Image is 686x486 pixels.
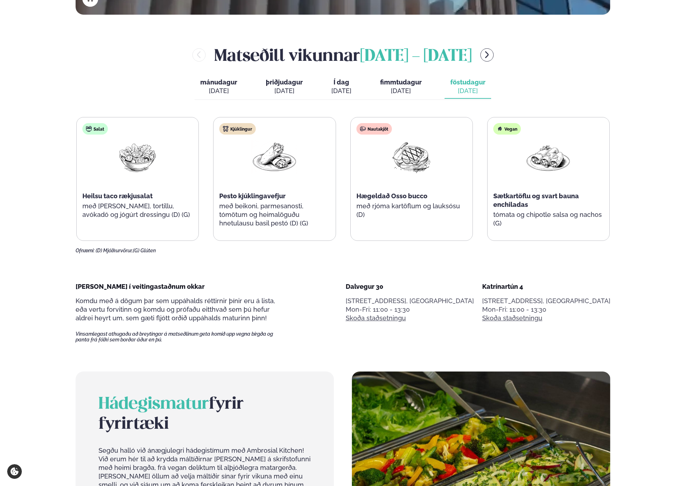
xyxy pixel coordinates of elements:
[331,87,351,95] div: [DATE]
[482,314,542,322] a: Skoða staðsetningu
[82,123,108,135] div: Salat
[346,305,474,314] div: Mon-Fri: 11:00 - 13:30
[260,75,308,99] button: þriðjudagur [DATE]
[82,192,153,200] span: Heilsu taco rækjusalat
[266,78,303,86] span: þriðjudagur
[374,75,427,99] button: fimmtudagur [DATE]
[200,87,237,95] div: [DATE]
[219,123,256,135] div: Kjúklingur
[389,140,435,174] img: Beef-Meat.png
[346,297,474,305] p: [STREET_ADDRESS], [GEOGRAPHIC_DATA]
[450,78,485,86] span: föstudagur
[497,126,503,132] img: Vegan.svg
[214,43,472,67] h2: Matseðill vikunnar
[331,78,351,87] span: Í dag
[200,78,237,86] span: mánudagur
[96,248,133,253] span: (D) Mjólkurvörur,
[86,126,92,132] img: salad.svg
[219,202,330,228] p: með beikoni, parmesanosti, tómötum og heimalöguðu hnetulausu basil pestó (D) (G)
[326,75,357,99] button: Í dag [DATE]
[346,314,406,322] a: Skoða staðsetningu
[380,78,422,86] span: fimmtudagur
[482,297,610,305] p: [STREET_ADDRESS], [GEOGRAPHIC_DATA]
[482,305,610,314] div: Mon-Fri: 11:00 - 13:30
[360,49,472,64] span: [DATE] - [DATE]
[482,282,610,291] div: Katrínartún 4
[76,283,205,290] span: [PERSON_NAME] í veitingastaðnum okkar
[493,123,521,135] div: Vegan
[76,248,95,253] span: Ofnæmi:
[450,87,485,95] div: [DATE]
[115,140,160,174] img: Salad.png
[493,192,579,208] span: Sætkartöflu og svart bauna enchiladas
[526,140,571,174] img: Enchilada.png
[133,248,156,253] span: (G) Glúten
[192,48,206,62] button: menu-btn-left
[445,75,491,99] button: föstudagur [DATE]
[99,394,311,434] h2: fyrir fyrirtæki
[346,282,474,291] div: Dalvegur 30
[380,87,422,95] div: [DATE]
[7,464,22,479] a: Cookie settings
[76,331,286,342] span: Vinsamlegast athugaðu að breytingar á matseðlinum geta komið upp vegna birgða og panta frá fólki ...
[266,87,303,95] div: [DATE]
[195,75,243,99] button: mánudagur [DATE]
[223,126,229,132] img: chicken.svg
[356,202,467,219] p: með rjóma kartöflum og lauksósu (D)
[76,297,275,322] span: Komdu með á dögum þar sem uppáhalds réttirnir þínir eru á lista, eða vertu forvitinn og komdu og ...
[219,192,286,200] span: Pesto kjúklingavefjur
[493,210,604,228] p: tómata og chipotle salsa og nachos (G)
[360,126,366,132] img: beef.svg
[480,48,494,62] button: menu-btn-right
[356,192,427,200] span: Hægeldað Osso bucco
[99,397,209,412] span: Hádegismatur
[251,140,297,174] img: Wraps.png
[356,123,392,135] div: Nautakjöt
[82,202,193,219] p: með [PERSON_NAME], tortillu, avókadó og jógúrt dressingu (D) (G)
